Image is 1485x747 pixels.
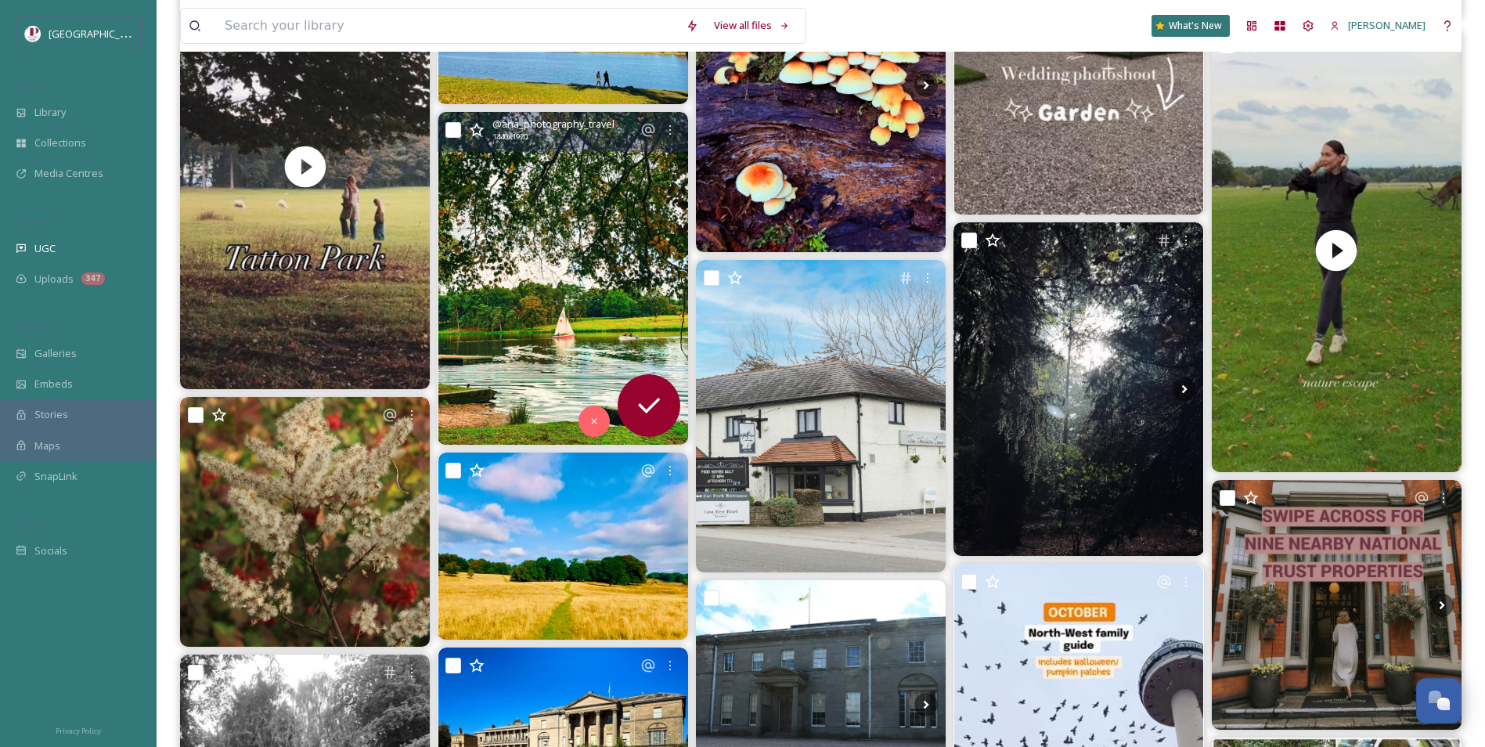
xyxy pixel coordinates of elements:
[34,166,103,181] span: Media Centres
[34,346,77,361] span: Galleries
[34,543,67,558] span: Socials
[34,377,73,392] span: Embeds
[34,469,77,484] span: SnapLink
[34,241,56,256] span: UGC
[56,720,101,739] a: Privacy Policy
[34,105,66,120] span: Library
[16,81,43,92] span: MEDIA
[492,132,528,143] span: 1440 x 1920
[1212,480,1462,730] img: 🍂 Autumn days are made for crunchy leaves, rosy cheeks & countryside wanders 🍁🐾 Luckily, we’ve go...
[1348,18,1426,32] span: [PERSON_NAME]
[696,260,946,572] img: Staying at Casa Mere means some of Cheshire’s best autumn spots are right on your doorstep 🍂 Wand...
[1152,15,1230,37] a: What's New
[34,407,68,422] span: Stories
[34,438,60,453] span: Maps
[16,322,52,334] span: WIDGETS
[438,112,688,445] img: Peaceful day at Tatton Park! 🍃⛵️🍂#tattonpark #lake #boat #boatlife #nature #autmn #autumnwalks #w...
[492,117,615,132] span: @ ana_photography_travel
[34,135,86,150] span: Collections
[16,217,49,229] span: COLLECT
[25,26,41,41] img: download%20(5).png
[49,26,148,41] span: [GEOGRAPHIC_DATA]
[56,726,101,736] span: Privacy Policy
[953,222,1203,555] img: Had a wander round Tatton Park today 🌳 Such a nice mix of open space, deer spotting, and just swi...
[1322,10,1433,41] a: [PERSON_NAME]
[217,9,678,43] input: Search your library
[706,10,798,41] a: View all files
[438,453,688,640] img: Autumn paths at tattonpark! 🍃🌤️🌳
[1416,678,1462,724] button: Open Chat
[16,519,47,531] span: SOCIALS
[1212,28,1462,472] img: thumbnail
[81,272,105,285] div: 347
[180,397,430,647] img: Sinacalia tangutica (with Viburnum opulus behind) In late summer, these plants produce long pyram...
[34,272,74,287] span: Uploads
